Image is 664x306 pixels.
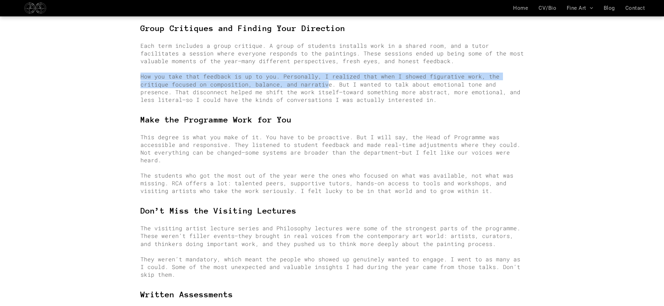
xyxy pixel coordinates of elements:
a: Blog [598,5,620,11]
span: Group Critiques and Finding Your Direction [140,24,345,33]
span: Each term includes a group critique. A group of students installs work in a shared room, and a tu... [140,42,524,65]
a: Contact [620,5,650,11]
span: This degree is what you make of it. You have to be proactive. But I will say, the Head of Program... [140,133,520,164]
span: Written Assessments [140,290,233,299]
span: They weren’t mandatory, which meant the people who showed up genuinely wanted to engage. I went t... [140,255,520,278]
span: Make the Programme Work for You [140,115,292,124]
a: CV/Bio [533,5,562,11]
a: Fine Art [562,5,598,11]
span: How you take that feedback is up to you. Personally, I realized that when I showed figurative wor... [140,73,520,103]
span: The visiting artist lecture series and Philosophy lectures were some of the strongest parts of th... [140,224,520,247]
span: Don’t Miss the Visiting Lectures [140,206,297,215]
span: The students who got the most out of the year were the ones who focused on what was available, no... [140,172,513,194]
a: Home [508,5,533,11]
